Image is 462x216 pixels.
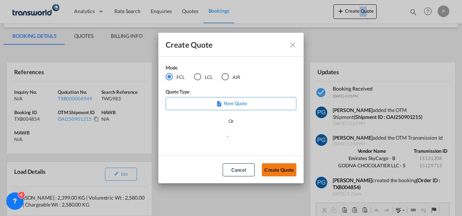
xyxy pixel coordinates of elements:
[262,163,296,176] button: Create Quote
[158,33,304,184] md-dialog: Create QuoteModeFCL LCLAIR ...
[166,73,185,81] md-radio-button: FCL
[166,97,296,110] div: New Quote
[222,73,240,81] md-radio-button: AIR
[166,88,296,97] div: Quote Type
[7,7,126,15] body: Editor, editor14
[166,64,249,73] div: Mode
[223,163,255,176] button: Cancel
[288,41,297,49] md-icon: Close dialog
[228,117,234,125] div: Or
[194,73,213,81] md-radio-button: LCL
[166,40,283,49] div: Create Quote
[168,100,294,107] p: New Quote
[285,38,299,51] button: Close dialog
